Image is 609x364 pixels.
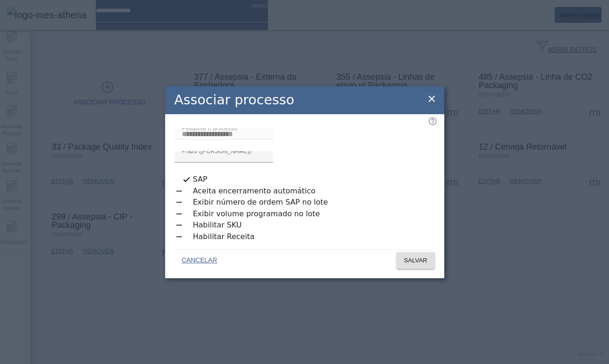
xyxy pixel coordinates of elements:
label: Exibir volume programado no lote [191,208,320,220]
label: Aceita encerramento automático [191,185,316,197]
label: Habilitar SKU [191,220,242,231]
mat-label: Prazo ([PERSON_NAME]) [182,148,251,154]
input: Number [182,129,266,140]
button: CANCELAR [174,252,225,269]
span: CANCELAR [182,256,217,265]
mat-label: Pesquise o processo [182,125,237,131]
span: SALVAR [404,256,428,265]
button: SALVAR [396,252,435,269]
h2: Associar processo [174,90,294,110]
label: Habilitar Receita [191,231,254,242]
label: SAP [191,174,207,185]
label: Exibir número de ordem SAP no lote [191,197,328,208]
